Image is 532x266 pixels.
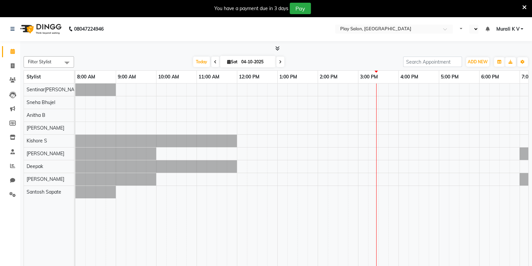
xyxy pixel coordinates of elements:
[74,20,104,38] b: 08047224946
[214,5,288,12] div: You have a payment due in 3 days
[27,99,55,105] span: Sneha Bhujel
[439,72,460,82] a: 5:00 PM
[278,72,299,82] a: 1:00 PM
[399,72,420,82] a: 4:00 PM
[27,189,61,195] span: Santosh Sapate
[239,57,273,67] input: 2025-10-04
[27,163,43,169] span: Deepak
[27,125,64,131] span: [PERSON_NAME]
[197,72,221,82] a: 11:00 AM
[27,87,82,93] span: Sentinar[PERSON_NAME]
[27,176,64,182] span: [PERSON_NAME]
[28,59,51,64] span: Filter Stylist
[27,138,47,144] span: Kishore S
[468,59,488,64] span: ADD NEW
[496,26,519,33] span: Murali K V
[480,72,501,82] a: 6:00 PM
[318,72,339,82] a: 2:00 PM
[466,57,489,67] button: ADD NEW
[116,72,138,82] a: 9:00 AM
[17,20,63,38] img: logo
[290,3,311,14] button: Pay
[27,151,64,157] span: [PERSON_NAME]
[156,72,181,82] a: 10:00 AM
[225,59,239,64] span: Sat
[193,57,210,67] span: Today
[75,72,97,82] a: 8:00 AM
[27,74,41,80] span: Stylist
[27,112,45,118] span: Anitha B
[403,57,462,67] input: Search Appointment
[237,72,261,82] a: 12:00 PM
[358,72,380,82] a: 3:00 PM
